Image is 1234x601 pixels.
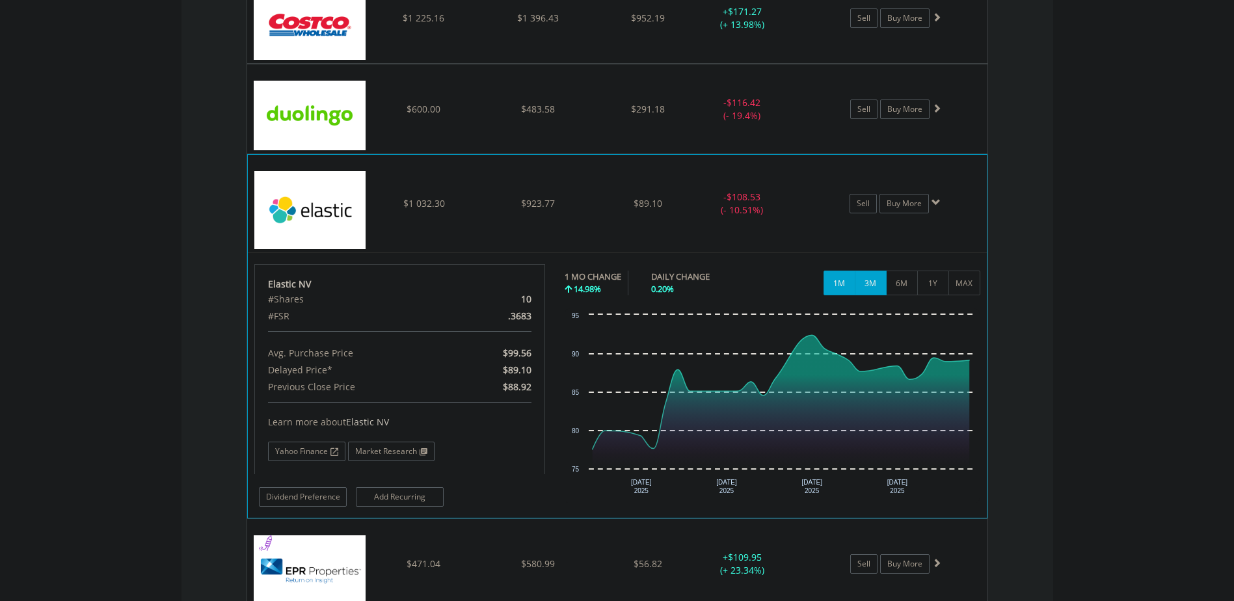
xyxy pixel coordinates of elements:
[886,271,918,295] button: 6M
[258,291,447,308] div: #Shares
[693,191,790,217] div: - (- 10.51%)
[258,379,447,395] div: Previous Close Price
[880,100,930,119] a: Buy More
[572,427,580,434] text: 80
[346,416,389,428] span: Elastic NV
[521,103,555,115] span: $483.58
[728,551,762,563] span: $109.95
[259,487,347,507] a: Dividend Preference
[727,96,760,109] span: $116.42
[801,479,822,494] text: [DATE] 2025
[447,291,541,308] div: 10
[356,487,444,507] a: Add Recurring
[572,466,580,473] text: 75
[258,362,447,379] div: Delayed Price*
[407,557,440,570] span: $471.04
[651,283,674,295] span: 0.20%
[693,551,792,577] div: + (+ 23.34%)
[879,194,929,213] a: Buy More
[258,308,447,325] div: #FSR
[268,416,532,429] div: Learn more about
[521,197,555,209] span: $923.77
[948,271,980,295] button: MAX
[850,194,877,213] a: Sell
[634,557,662,570] span: $56.82
[447,308,541,325] div: .3683
[631,12,665,24] span: $952.19
[887,479,908,494] text: [DATE] 2025
[565,308,980,503] div: Chart. Highcharts interactive chart.
[631,479,652,494] text: [DATE] 2025
[631,103,665,115] span: $291.18
[258,345,447,362] div: Avg. Purchase Price
[574,283,601,295] span: 14.98%
[850,8,878,28] a: Sell
[348,442,435,461] a: Market Research
[254,81,366,150] img: EQU.US.DUOL.png
[693,96,792,122] div: - (- 19.4%)
[403,197,445,209] span: $1 032.30
[407,103,440,115] span: $600.00
[517,12,559,24] span: $1 396.43
[565,271,621,283] div: 1 MO CHANGE
[503,347,531,359] span: $99.56
[880,8,930,28] a: Buy More
[693,5,792,31] div: + (+ 13.98%)
[727,191,760,203] span: $108.53
[572,312,580,319] text: 95
[651,271,755,283] div: DAILY CHANGE
[572,389,580,396] text: 85
[850,554,878,574] a: Sell
[880,554,930,574] a: Buy More
[565,308,980,503] svg: Interactive chart
[855,271,887,295] button: 3M
[824,271,855,295] button: 1M
[716,479,737,494] text: [DATE] 2025
[403,12,444,24] span: $1 225.16
[254,171,366,249] img: EQU.US.ESTC.png
[503,381,531,393] span: $88.92
[634,197,662,209] span: $89.10
[503,364,531,376] span: $89.10
[521,557,555,570] span: $580.99
[917,271,949,295] button: 1Y
[572,351,580,358] text: 90
[268,278,532,291] div: Elastic NV
[850,100,878,119] a: Sell
[728,5,762,18] span: $171.27
[268,442,345,461] a: Yahoo Finance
